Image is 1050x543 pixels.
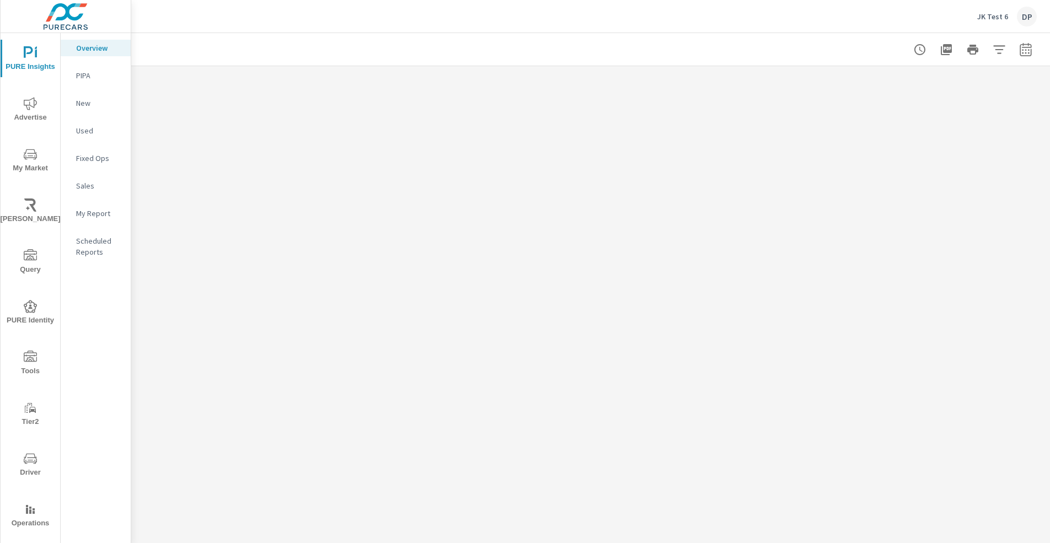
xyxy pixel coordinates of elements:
span: My Market [4,148,57,175]
div: PIPA [61,67,131,84]
p: JK Test 6 [977,12,1008,21]
div: Scheduled Reports [61,233,131,260]
span: [PERSON_NAME] [4,198,57,225]
p: Overview [76,42,122,53]
button: Print Report [962,39,984,61]
button: Apply Filters [988,39,1010,61]
div: Fixed Ops [61,150,131,166]
p: Fixed Ops [76,153,122,164]
div: New [61,95,131,111]
p: Sales [76,180,122,191]
p: PIPA [76,70,122,81]
div: DP [1017,7,1037,26]
span: Query [4,249,57,276]
span: PURE Identity [4,300,57,327]
span: Driver [4,452,57,479]
p: Scheduled Reports [76,235,122,257]
p: Used [76,125,122,136]
button: Select Date Range [1015,39,1037,61]
p: New [76,98,122,109]
p: My Report [76,208,122,219]
span: PURE Insights [4,46,57,73]
div: Used [61,122,131,139]
div: Overview [61,40,131,56]
span: Advertise [4,97,57,124]
div: My Report [61,205,131,222]
span: Tier2 [4,401,57,428]
div: Sales [61,178,131,194]
span: Tools [4,351,57,378]
button: "Export Report to PDF" [935,39,957,61]
span: Operations [4,503,57,530]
